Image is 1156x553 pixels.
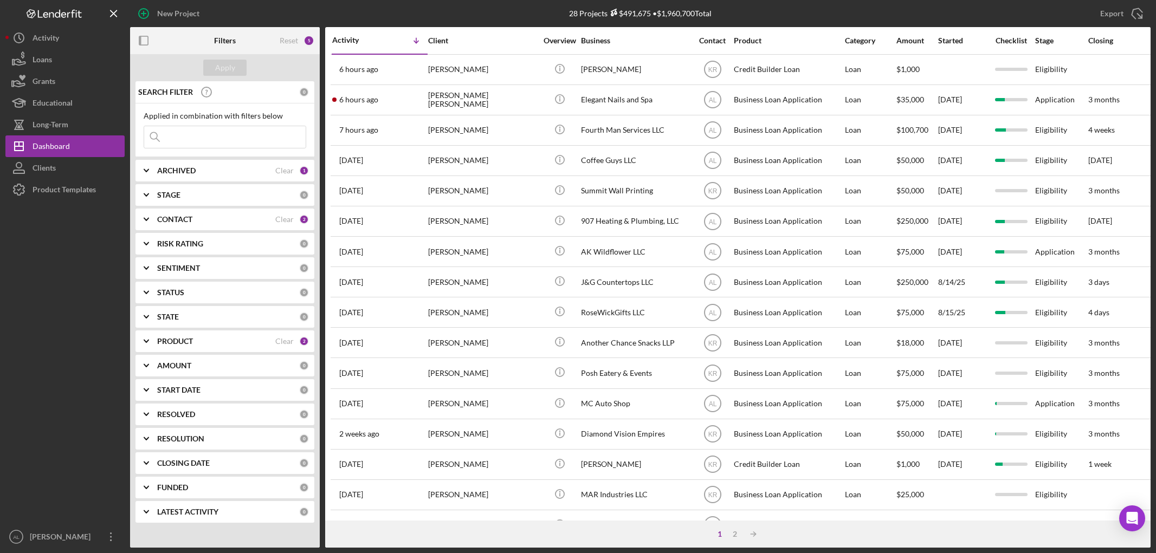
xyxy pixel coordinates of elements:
[1088,308,1109,317] time: 4 days
[896,368,924,378] span: $75,000
[581,207,689,236] div: 907 Heating & Plumbing, LLC
[299,87,309,97] div: 0
[299,409,309,419] div: 0
[214,36,236,45] b: Filters
[299,483,309,492] div: 0
[734,207,842,236] div: Business Loan Application
[581,328,689,357] div: Another Chance Snacks LLP
[275,337,294,346] div: Clear
[1035,86,1087,114] div: Application
[33,135,70,160] div: Dashboard
[845,146,895,175] div: Loan
[708,461,717,469] text: KR
[938,389,987,418] div: [DATE]
[608,9,651,18] div: $491,675
[33,179,96,203] div: Product Templates
[299,507,309,517] div: 0
[896,95,924,104] span: $35,000
[734,359,842,387] div: Business Loan Application
[299,458,309,468] div: 0
[157,191,180,199] b: STAGE
[845,268,895,296] div: Loan
[1088,216,1112,225] time: [DATE]
[708,400,716,408] text: AL
[581,116,689,145] div: Fourth Man Services LLC
[988,36,1034,45] div: Checklist
[5,49,125,70] a: Loans
[708,309,716,316] text: AL
[938,298,987,327] div: 8/15/25
[130,3,210,24] button: New Project
[203,60,247,76] button: Apply
[896,247,924,256] span: $75,000
[27,526,98,550] div: [PERSON_NAME]
[1035,450,1087,479] div: Eligibility
[1088,429,1120,438] time: 3 months
[215,60,235,76] div: Apply
[1035,420,1087,448] div: Eligibility
[734,328,842,357] div: Business Loan Application
[708,157,716,165] text: AL
[1035,237,1087,266] div: Application
[33,49,52,73] div: Loans
[938,177,987,205] div: [DATE]
[299,385,309,395] div: 0
[896,490,924,499] span: $25,000
[734,86,842,114] div: Business Loan Application
[339,339,363,347] time: 2025-09-18 23:11
[299,263,309,273] div: 0
[157,361,191,370] b: AMOUNT
[845,328,895,357] div: Loan
[428,450,537,479] div: [PERSON_NAME]
[569,9,712,18] div: 28 Projects • $1,960,700 Total
[1119,505,1145,531] div: Open Intercom Messenger
[339,217,363,225] time: 2025-09-22 23:37
[1088,247,1120,256] time: 3 months
[5,70,125,92] button: Grants
[896,338,924,347] span: $18,000
[708,491,717,499] text: KR
[339,430,379,438] time: 2025-09-11 21:16
[299,361,309,370] div: 0
[727,530,742,538] div: 2
[157,166,196,175] b: ARCHIVED
[428,511,537,539] div: [PERSON_NAME]
[896,216,928,225] span: $250,000
[5,92,125,114] button: Educational
[938,86,987,114] div: [DATE]
[896,429,924,438] span: $50,000
[157,288,184,297] b: STATUS
[1088,155,1112,165] time: [DATE]
[339,369,363,378] time: 2025-09-17 21:45
[1035,268,1087,296] div: Eligibility
[1035,359,1087,387] div: Eligibility
[896,399,924,408] span: $75,000
[845,420,895,448] div: Loan
[712,530,727,538] div: 1
[845,511,895,539] div: Loan
[157,264,200,272] b: SENTIMENT
[157,508,218,516] b: LATEST ACTIVITY
[845,237,895,266] div: Loan
[734,511,842,539] div: Business Loan Application
[339,490,363,499] time: 2025-08-26 20:40
[938,268,987,296] div: 8/14/25
[275,215,294,224] div: Clear
[581,268,689,296] div: J&G Countertops LLC
[299,312,309,322] div: 0
[299,214,309,224] div: 2
[1035,116,1087,145] div: Eligibility
[896,277,928,287] span: $250,000
[581,480,689,509] div: MAR Industries LLC
[157,386,201,394] b: START DATE
[428,55,537,84] div: [PERSON_NAME]
[157,313,179,321] b: STATE
[896,36,937,45] div: Amount
[845,480,895,509] div: Loan
[896,520,924,529] span: $75,000
[896,125,928,134] span: $100,700
[1035,207,1087,236] div: Eligibility
[581,298,689,327] div: RoseWickGifts LLC
[428,420,537,448] div: [PERSON_NAME]
[581,450,689,479] div: [PERSON_NAME]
